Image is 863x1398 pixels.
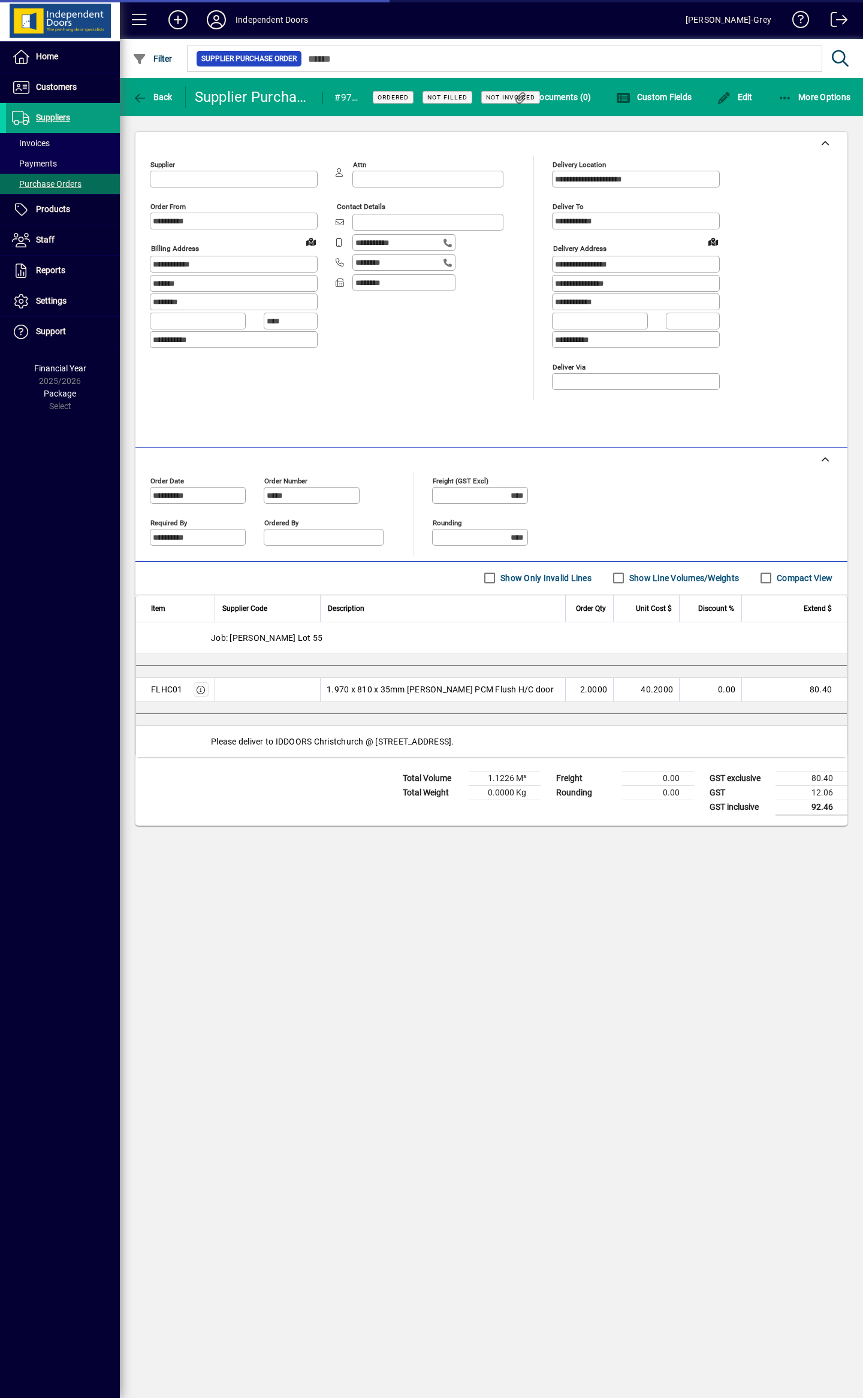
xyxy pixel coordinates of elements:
[704,771,776,785] td: GST exclusive
[514,92,592,102] span: Documents (0)
[36,265,65,275] span: Reports
[553,362,586,371] mat-label: Deliver via
[327,683,554,695] span: 1.970 x 810 x 35mm [PERSON_NAME] PCM Flush H/C door
[576,602,606,615] span: Order Qty
[353,161,366,169] mat-label: Attn
[132,54,173,63] span: Filter
[150,202,186,211] mat-label: Order from
[627,572,739,584] label: Show Line Volumes/Weights
[150,518,187,526] mat-label: Required by
[378,93,409,101] span: Ordered
[427,93,467,101] span: Not Filled
[12,159,57,168] span: Payments
[433,476,488,485] mat-label: Freight (GST excl)
[328,602,364,615] span: Description
[264,518,298,526] mat-label: Ordered by
[6,317,120,347] a: Support
[6,42,120,72] a: Home
[44,389,76,398] span: Package
[622,785,694,800] td: 0.00
[776,771,847,785] td: 80.40
[486,93,535,101] span: Not Invoiced
[6,153,120,174] a: Payments
[704,232,723,251] a: View on map
[804,602,832,615] span: Extend $
[222,602,267,615] span: Supplier Code
[301,232,321,251] a: View on map
[129,86,176,108] button: Back
[6,225,120,255] a: Staff
[264,476,307,485] mat-label: Order number
[6,133,120,153] a: Invoices
[6,174,120,194] a: Purchase Orders
[613,678,679,702] td: 40.2000
[636,602,672,615] span: Unit Cost $
[775,86,854,108] button: More Options
[12,179,82,189] span: Purchase Orders
[150,476,184,485] mat-label: Order date
[714,86,756,108] button: Edit
[36,82,77,92] span: Customers
[236,10,308,29] div: Independent Doors
[6,195,120,225] a: Products
[433,518,461,526] mat-label: Rounding
[550,785,622,800] td: Rounding
[776,800,847,815] td: 92.46
[776,785,847,800] td: 12.06
[717,92,753,102] span: Edit
[36,326,66,336] span: Support
[151,683,183,695] div: FLHC01
[553,161,606,169] mat-label: Delivery Location
[565,678,613,702] td: 2.0000
[129,48,176,69] button: Filter
[679,678,741,702] td: 0.00
[197,9,236,31] button: Profile
[6,286,120,316] a: Settings
[397,785,469,800] td: Total Weight
[704,800,776,815] td: GST inclusive
[151,602,165,615] span: Item
[469,771,541,785] td: 1.1226 M³
[616,92,692,102] span: Custom Fields
[120,86,186,108] app-page-header-button: Back
[550,771,622,785] td: Freight
[150,161,175,169] mat-label: Supplier
[6,256,120,286] a: Reports
[613,86,695,108] button: Custom Fields
[622,771,694,785] td: 0.00
[159,9,197,31] button: Add
[774,572,832,584] label: Compact View
[397,771,469,785] td: Total Volume
[195,87,310,107] div: Supplier Purchase Order
[36,52,58,61] span: Home
[469,785,541,800] td: 0.0000 Kg
[498,572,592,584] label: Show Only Invalid Lines
[6,72,120,102] a: Customers
[136,622,847,653] div: Job: [PERSON_NAME] Lot 55
[511,86,595,108] button: Documents (0)
[698,602,734,615] span: Discount %
[201,53,297,65] span: Supplier Purchase Order
[36,296,67,305] span: Settings
[36,113,70,122] span: Suppliers
[34,364,86,373] span: Financial Year
[36,204,70,214] span: Products
[553,202,584,211] mat-label: Deliver To
[12,138,50,148] span: Invoices
[704,785,776,800] td: GST
[822,2,848,41] a: Logout
[136,726,847,757] div: Please deliver to IDDOORS Christchurch @ [STREET_ADDRESS].
[132,92,173,102] span: Back
[686,10,771,29] div: [PERSON_NAME]-Grey
[36,235,55,244] span: Staff
[741,678,847,702] td: 80.40
[783,2,810,41] a: Knowledge Base
[778,92,851,102] span: More Options
[334,88,358,107] div: #97113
